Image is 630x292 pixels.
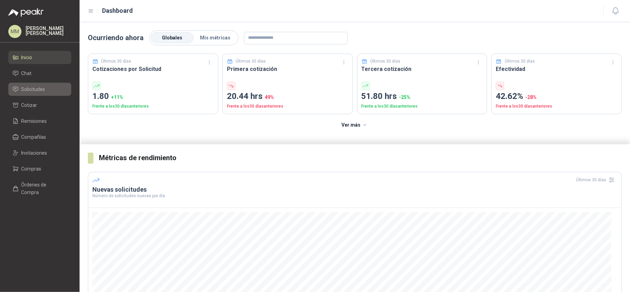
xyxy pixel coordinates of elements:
span: Cotizar [21,101,37,109]
p: Frente a los 30 días anteriores [362,103,483,110]
p: Frente a los 30 días anteriores [92,103,214,110]
span: Inicio [21,54,33,61]
a: Órdenes de Compra [8,178,71,199]
span: Remisiones [21,117,47,125]
img: Logo peakr [8,8,44,17]
div: Últimos 30 días [576,174,617,185]
h3: Tercera cotización [362,65,483,73]
span: Compras [21,165,42,173]
p: Frente a los 30 días anteriores [227,103,348,110]
span: Mis métricas [200,35,230,40]
a: Cotizar [8,99,71,112]
span: Invitaciones [21,149,47,157]
span: Solicitudes [21,85,45,93]
h3: Efectividad [496,65,617,73]
h3: Primera cotización [227,65,348,73]
p: 51.80 hrs [362,90,483,103]
h3: Nuevas solicitudes [92,185,617,194]
p: 1.80 [92,90,214,103]
div: MM [8,25,21,38]
p: 20.44 hrs [227,90,348,103]
a: Compañías [8,130,71,144]
span: Chat [21,70,32,77]
span: Compañías [21,133,46,141]
p: Últimos 30 días [505,58,535,65]
a: Compras [8,162,71,175]
a: Remisiones [8,115,71,128]
p: [PERSON_NAME] [PERSON_NAME] [26,26,71,36]
p: 42.62% [496,90,617,103]
a: Chat [8,67,71,80]
p: Número de solicitudes nuevas por día [92,194,617,198]
button: Ver más [338,118,372,132]
h3: Cotizaciones por Solicitud [92,65,214,73]
h3: Métricas de rendimiento [99,153,622,163]
span: -25 % [399,94,411,100]
span: Órdenes de Compra [21,181,65,196]
p: Últimos 30 días [101,58,131,65]
a: Solicitudes [8,83,71,96]
span: + 11 % [111,94,123,100]
p: Últimos 30 días [236,58,266,65]
span: 49 % [265,94,274,100]
h1: Dashboard [102,6,133,16]
p: Frente a los 30 días anteriores [496,103,617,110]
p: Ocurriendo ahora [88,33,144,43]
span: -28 % [525,94,537,100]
p: Últimos 30 días [370,58,400,65]
a: Invitaciones [8,146,71,159]
a: Inicio [8,51,71,64]
span: Globales [162,35,183,40]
